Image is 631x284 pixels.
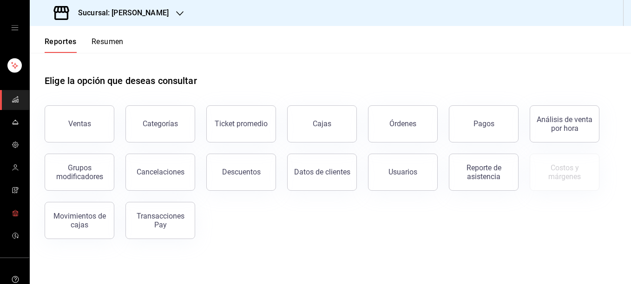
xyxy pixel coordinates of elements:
[137,168,184,176] div: Cancelaciones
[68,119,91,128] div: Ventas
[45,74,197,88] h1: Elige la opción que deseas consultar
[368,105,438,142] button: Órdenes
[206,105,276,142] button: Ticket promedio
[287,154,357,191] button: Datos de clientes
[215,119,268,128] div: Ticket promedio
[294,168,350,176] div: Datos de clientes
[536,115,593,133] div: Análisis de venta por hora
[473,119,494,128] div: Pagos
[92,37,124,53] button: Resumen
[368,154,438,191] button: Usuarios
[45,105,114,142] button: Ventas
[530,154,599,191] button: Contrata inventarios para ver este reporte
[71,7,169,19] h3: Sucursal: [PERSON_NAME]
[222,168,261,176] div: Descuentos
[455,163,513,181] div: Reporte de asistencia
[45,37,77,53] button: Reportes
[449,154,519,191] button: Reporte de asistencia
[530,105,599,142] button: Análisis de venta por hora
[449,105,519,142] button: Pagos
[51,212,108,229] div: Movimientos de cajas
[389,119,416,128] div: Órdenes
[131,212,189,229] div: Transacciones Pay
[11,24,19,32] button: open drawer
[125,154,195,191] button: Cancelaciones
[125,202,195,239] button: Transacciones Pay
[287,105,357,142] button: Cajas
[45,154,114,191] button: Grupos modificadores
[51,163,108,181] div: Grupos modificadores
[45,37,124,53] div: navigation tabs
[536,163,593,181] div: Costos y márgenes
[206,154,276,191] button: Descuentos
[125,105,195,142] button: Categorías
[313,119,331,128] div: Cajas
[45,202,114,239] button: Movimientos de cajas
[143,119,178,128] div: Categorías
[388,168,417,176] div: Usuarios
